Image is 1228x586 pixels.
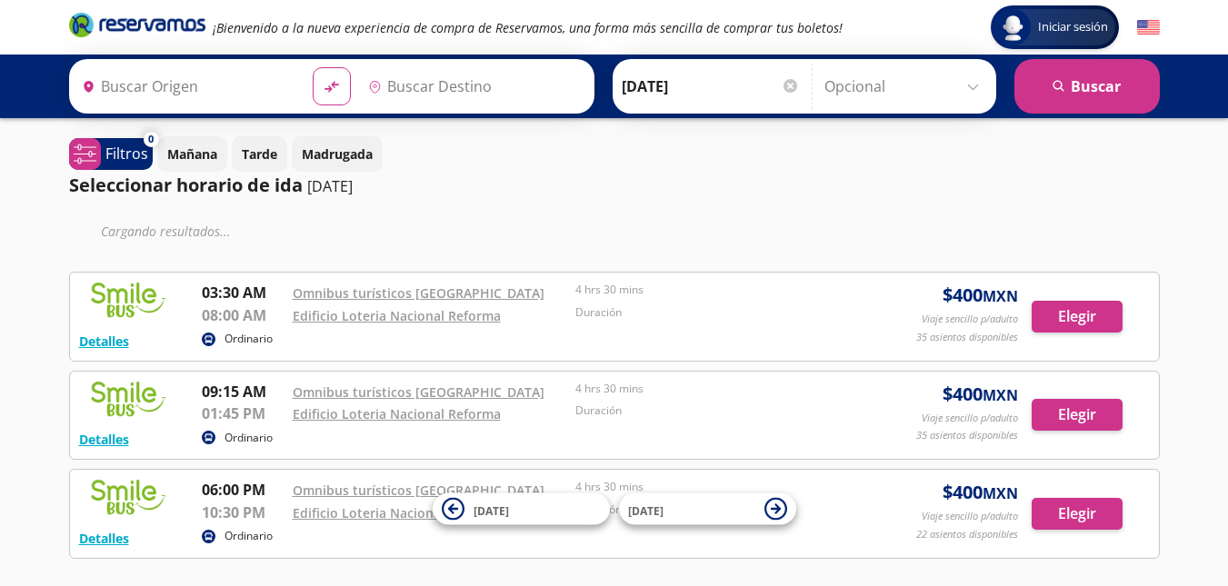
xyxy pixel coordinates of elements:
a: Omnibus turísticos [GEOGRAPHIC_DATA] [293,383,544,401]
input: Buscar Origen [75,64,298,109]
p: Ordinario [225,430,273,446]
input: Elegir Fecha [622,64,800,109]
button: 0Filtros [69,138,153,170]
p: 09:15 AM [202,381,284,402]
p: Viaje sencillo p/adulto [922,312,1018,327]
span: [DATE] [628,502,664,518]
button: Buscar [1014,59,1160,114]
p: Mañana [167,144,217,164]
a: Edificio Loteria Nacional Reforma [293,307,501,324]
input: Buscar Destino [361,64,584,109]
a: Omnibus turísticos [GEOGRAPHIC_DATA] [293,284,544,302]
button: Elegir [1032,498,1123,530]
button: [DATE] [433,493,610,525]
p: Duración [575,402,850,419]
button: Elegir [1032,301,1123,333]
span: $ 400 [943,479,1018,506]
p: Seleccionar horario de ida [69,172,303,199]
button: Tarde [232,136,287,172]
a: Edificio Loteria Nacional Reforma [293,504,501,521]
button: Detalles [79,430,129,449]
p: Tarde [242,144,277,164]
p: Viaje sencillo p/adulto [922,411,1018,426]
p: 4 hrs 30 mins [575,381,850,397]
em: ¡Bienvenido a la nueva experiencia de compra de Reservamos, una forma más sencilla de comprar tus... [213,19,843,36]
p: 08:00 AM [202,304,284,326]
p: 22 asientos disponibles [916,527,1018,542]
p: Viaje sencillo p/adulto [922,509,1018,524]
p: 01:45 PM [202,402,284,424]
p: 4 hrs 30 mins [575,479,850,495]
a: Brand Logo [69,11,205,44]
p: 35 asientos disponibles [916,428,1018,443]
p: Ordinario [225,331,273,347]
p: Filtros [105,143,148,164]
span: $ 400 [943,282,1018,309]
p: Ordinario [225,528,273,544]
span: Iniciar sesión [1031,18,1115,36]
p: Madrugada [302,144,373,164]
a: Omnibus turísticos [GEOGRAPHIC_DATA] [293,482,544,499]
img: RESERVAMOS [79,381,179,417]
p: [DATE] [307,175,353,197]
input: Opcional [824,64,987,109]
small: MXN [983,385,1018,405]
button: Mañana [157,136,227,172]
span: $ 400 [943,381,1018,408]
p: 4 hrs 30 mins [575,282,850,298]
button: Elegir [1032,399,1123,431]
button: Detalles [79,332,129,351]
p: Duración [575,304,850,321]
p: 10:30 PM [202,502,284,523]
button: English [1137,16,1160,39]
small: MXN [983,286,1018,306]
span: 0 [148,132,154,147]
a: Edificio Loteria Nacional Reforma [293,405,501,422]
p: 35 asientos disponibles [916,330,1018,345]
img: RESERVAMOS [79,282,179,318]
img: RESERVAMOS [79,479,179,515]
button: Madrugada [292,136,383,172]
em: Cargando resultados ... [101,223,231,240]
i: Brand Logo [69,11,205,38]
p: 06:00 PM [202,479,284,501]
button: Detalles [79,529,129,548]
small: MXN [983,483,1018,503]
p: 03:30 AM [202,282,284,303]
button: [DATE] [619,493,796,525]
span: [DATE] [474,502,509,518]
